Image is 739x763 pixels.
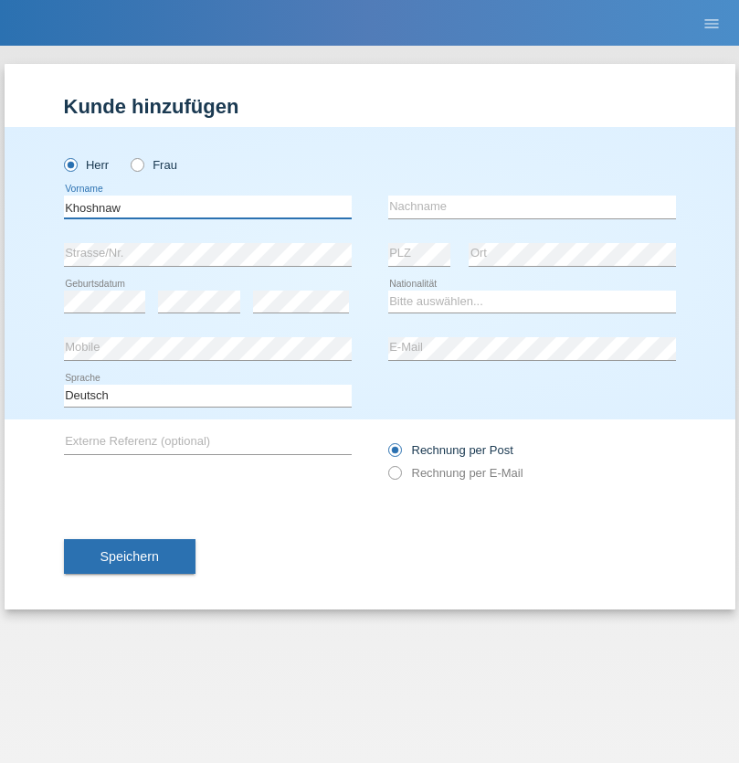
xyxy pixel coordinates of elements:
[388,443,513,457] label: Rechnung per Post
[64,158,76,170] input: Herr
[388,466,523,480] label: Rechnung per E-Mail
[64,539,195,574] button: Speichern
[64,95,676,118] h1: Kunde hinzufügen
[388,443,400,466] input: Rechnung per Post
[100,549,159,564] span: Speichern
[388,466,400,489] input: Rechnung per E-Mail
[131,158,177,172] label: Frau
[64,158,110,172] label: Herr
[693,17,730,28] a: menu
[702,15,721,33] i: menu
[131,158,143,170] input: Frau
